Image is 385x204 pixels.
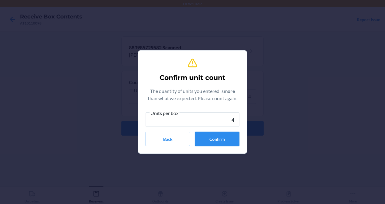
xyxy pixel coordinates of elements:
h2: Confirm unit count [160,73,225,83]
b: more [224,88,235,94]
span: Units per box [150,110,179,116]
button: Back [146,132,190,146]
p: The quantity of units you entered is than what we expected. Please count again. [146,87,239,102]
input: Units per box [146,112,239,127]
button: Confirm [195,132,239,146]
